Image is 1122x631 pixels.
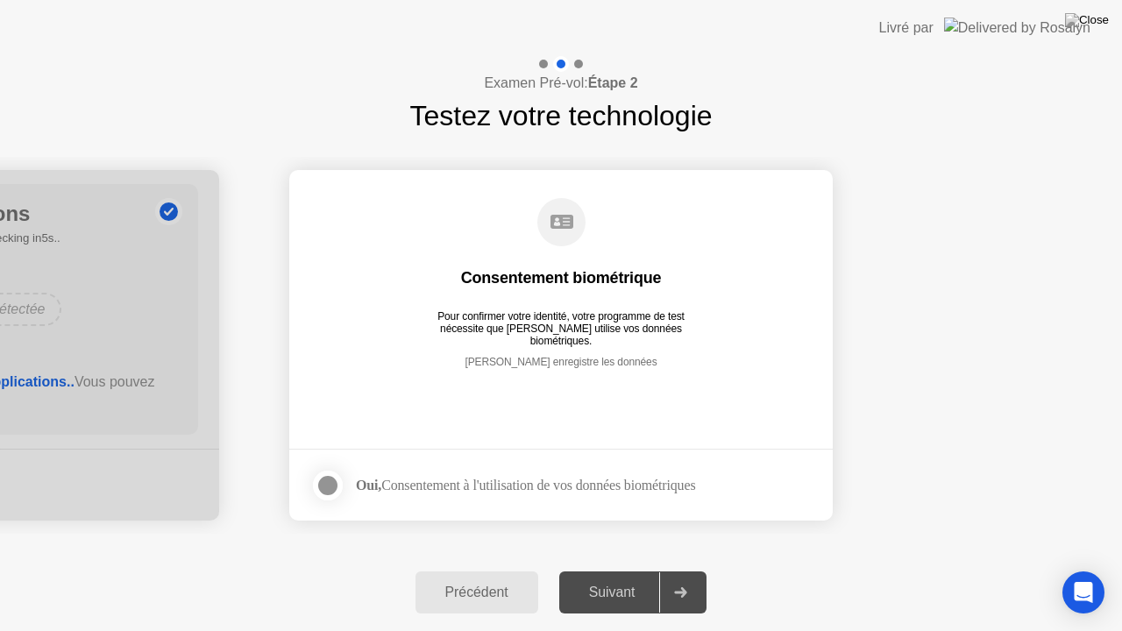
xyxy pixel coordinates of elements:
[879,18,934,39] div: Livré par
[415,571,538,613] button: Précédent
[1062,571,1104,613] div: Open Intercom Messenger
[430,310,693,335] div: Pour confirmer votre identité, votre programme de test nécessite que [PERSON_NAME] utilise vos do...
[409,95,712,137] h1: Testez votre technologie
[1065,13,1109,27] img: Close
[461,267,662,288] div: Consentement biométrique
[565,585,660,600] div: Suivant
[484,73,637,94] h4: Examen Pré-vol:
[559,571,707,613] button: Suivant
[421,585,533,600] div: Précédent
[944,18,1090,38] img: Delivered by Rosalyn
[356,478,381,493] strong: Oui,
[345,356,777,395] div: [PERSON_NAME] enregistre les données
[588,75,638,90] b: Étape 2
[356,477,695,493] div: Consentement à l'utilisation de vos données biométriques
